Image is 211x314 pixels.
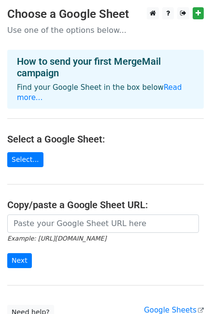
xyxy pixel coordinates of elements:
p: Use one of the options below... [7,25,204,35]
h4: Copy/paste a Google Sheet URL: [7,199,204,211]
p: Find your Google Sheet in the box below [17,83,194,103]
a: Read more... [17,83,182,102]
small: Example: [URL][DOMAIN_NAME] [7,235,106,242]
h4: How to send your first MergeMail campaign [17,56,194,79]
input: Next [7,253,32,268]
h4: Select a Google Sheet: [7,133,204,145]
a: Select... [7,152,43,167]
h3: Choose a Google Sheet [7,7,204,21]
input: Paste your Google Sheet URL here [7,214,199,233]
